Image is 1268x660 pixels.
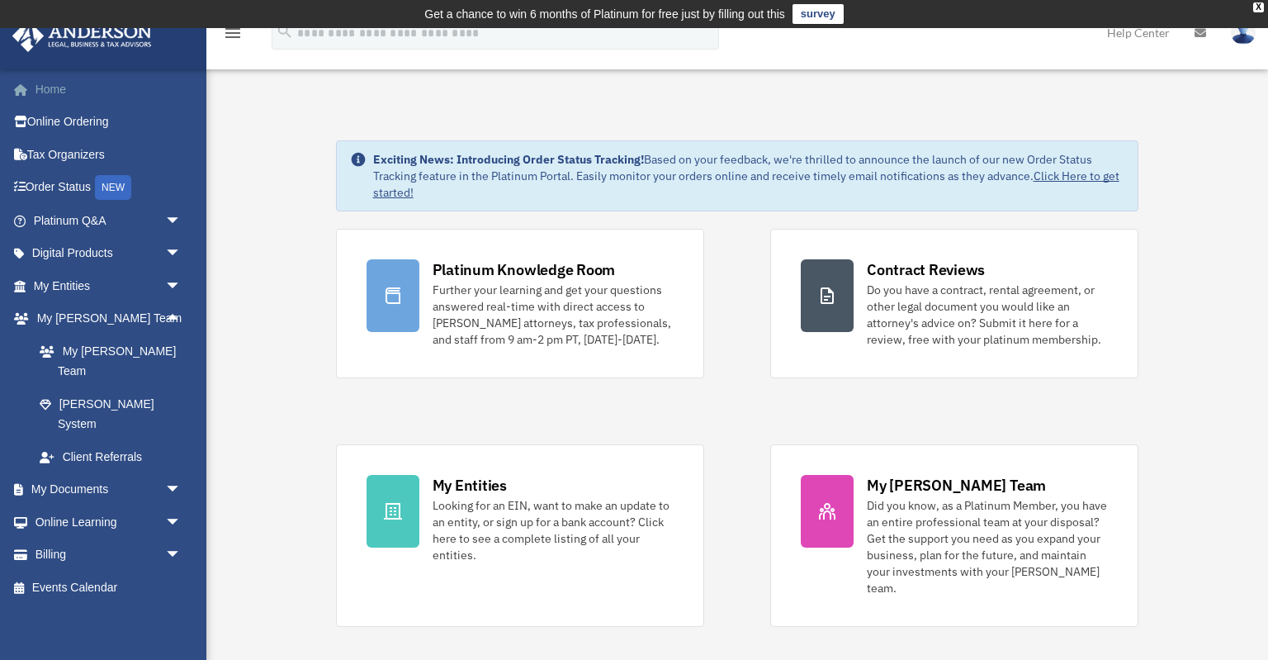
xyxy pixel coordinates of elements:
[792,4,844,24] a: survey
[1253,2,1264,12] div: close
[1231,21,1256,45] img: User Pic
[12,539,206,572] a: Billingarrow_drop_down
[165,237,198,271] span: arrow_drop_down
[95,175,131,200] div: NEW
[12,269,206,302] a: My Entitiesarrow_drop_down
[165,473,198,507] span: arrow_drop_down
[23,335,206,387] a: My [PERSON_NAME] Team
[223,29,243,43] a: menu
[12,73,206,106] a: Home
[23,387,206,440] a: [PERSON_NAME] System
[12,106,206,139] a: Online Ordering
[12,204,206,237] a: Platinum Q&Aarrow_drop_down
[12,506,206,539] a: Online Learningarrow_drop_down
[276,22,294,40] i: search
[23,440,206,473] a: Client Referrals
[770,229,1138,378] a: Contract Reviews Do you have a contract, rental agreement, or other legal document you would like...
[12,237,206,270] a: Digital Productsarrow_drop_down
[867,475,1046,496] div: My [PERSON_NAME] Team
[770,444,1138,627] a: My [PERSON_NAME] Team Did you know, as a Platinum Member, you have an entire professional team at...
[12,571,206,604] a: Events Calendar
[867,282,1108,348] div: Do you have a contract, rental agreement, or other legal document you would like an attorney's ad...
[867,259,985,280] div: Contract Reviews
[12,473,206,506] a: My Documentsarrow_drop_down
[223,23,243,43] i: menu
[165,506,198,539] span: arrow_drop_down
[336,444,704,627] a: My Entities Looking for an EIN, want to make an update to an entity, or sign up for a bank accoun...
[867,497,1108,596] div: Did you know, as a Platinum Member, you have an entire professional team at your disposal? Get th...
[165,302,198,336] span: arrow_drop_up
[373,151,1125,201] div: Based on your feedback, we're thrilled to announce the launch of our new Order Status Tracking fe...
[433,475,507,496] div: My Entities
[12,171,206,205] a: Order StatusNEW
[424,4,785,24] div: Get a chance to win 6 months of Platinum for free just by filling out this
[433,282,674,348] div: Further your learning and get your questions answered real-time with direct access to [PERSON_NAM...
[7,20,157,52] img: Anderson Advisors Platinum Portal
[373,152,644,167] strong: Exciting News: Introducing Order Status Tracking!
[433,497,674,563] div: Looking for an EIN, want to make an update to an entity, or sign up for a bank account? Click her...
[12,302,206,335] a: My [PERSON_NAME] Teamarrow_drop_up
[373,169,1119,200] a: Click Here to get started!
[165,539,198,572] span: arrow_drop_down
[165,204,198,238] span: arrow_drop_down
[165,269,198,303] span: arrow_drop_down
[433,259,616,280] div: Platinum Knowledge Room
[12,138,206,171] a: Tax Organizers
[336,229,704,378] a: Platinum Knowledge Room Further your learning and get your questions answered real-time with dire...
